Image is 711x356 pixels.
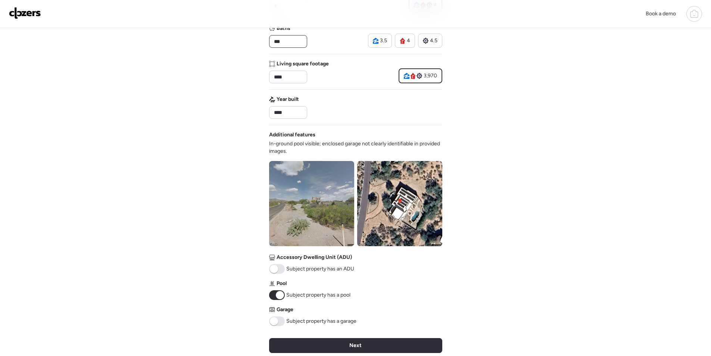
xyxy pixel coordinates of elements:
span: 3,970 [424,72,437,80]
span: Garage [277,306,293,313]
span: Subject property has a pool [286,291,350,299]
span: 4.5 [430,37,437,44]
span: In-ground pool visible; enclosed garage not clearly identifiable in provided images. [269,140,442,155]
span: Baths [277,25,290,32]
span: Year built [277,96,299,103]
span: Subject property has a garage [286,318,356,325]
img: Logo [9,7,41,19]
span: Additional features [269,131,315,139]
span: Subject property has an ADU [286,265,354,273]
span: Living square footage [277,60,329,68]
span: 4 [407,37,410,44]
span: Accessory Dwelling Unit (ADU) [277,254,352,261]
span: 3.5 [380,37,387,44]
span: Pool [277,280,287,287]
span: Next [349,342,362,349]
span: Book a demo [646,10,676,17]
